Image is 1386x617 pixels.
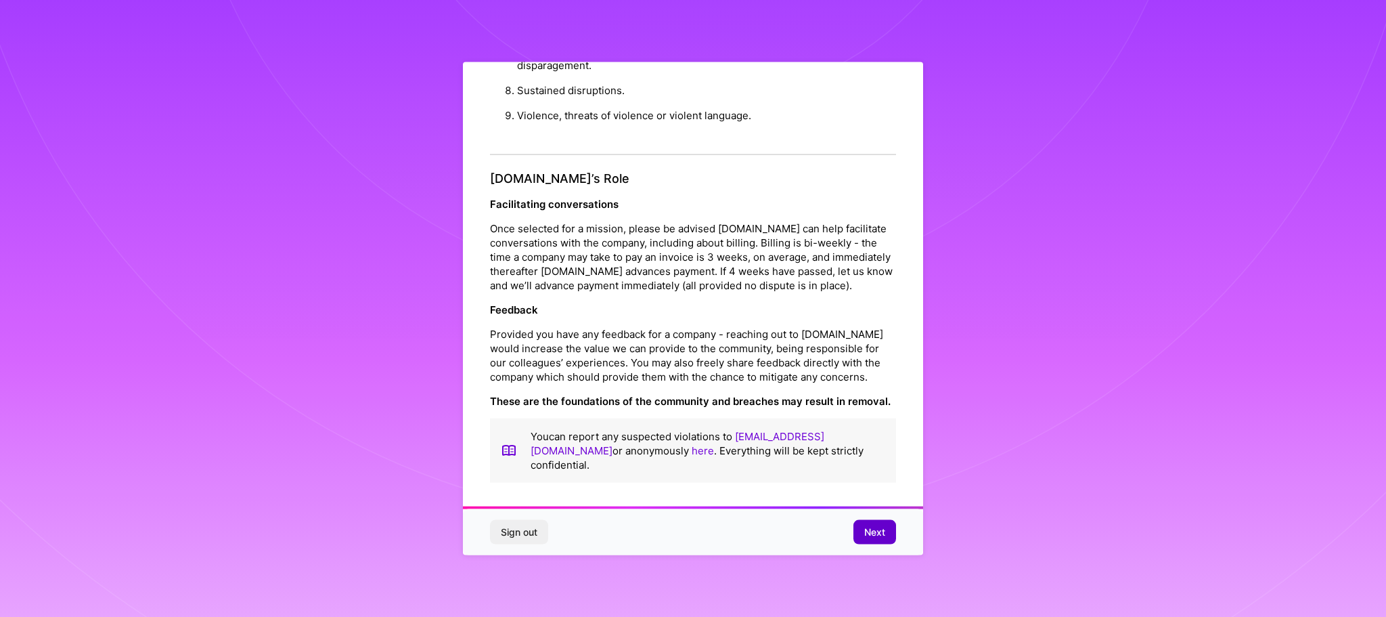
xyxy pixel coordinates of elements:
p: Once selected for a mission, please be advised [DOMAIN_NAME] can help facilitate conversations wi... [490,221,896,292]
li: Sustained disruptions. [517,78,896,103]
p: Provided you have any feedback for a company - reaching out to [DOMAIN_NAME] would increase the v... [490,326,896,383]
strong: These are the foundations of the community and breaches may result in removal. [490,394,891,407]
img: book icon [501,429,517,471]
a: here [692,444,714,456]
span: Sign out [501,526,537,539]
li: Violence, threats of violence or violent language. [517,103,896,128]
h4: [DOMAIN_NAME]’s Role [490,171,896,186]
strong: Feedback [490,303,538,316]
a: [EMAIL_ADDRESS][DOMAIN_NAME] [531,429,824,456]
p: You can report any suspected violations to or anonymously . Everything will be kept strictly conf... [531,429,885,471]
button: Sign out [490,520,548,545]
button: Next [853,520,896,545]
span: Next [864,526,885,539]
strong: Facilitating conversations [490,197,619,210]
